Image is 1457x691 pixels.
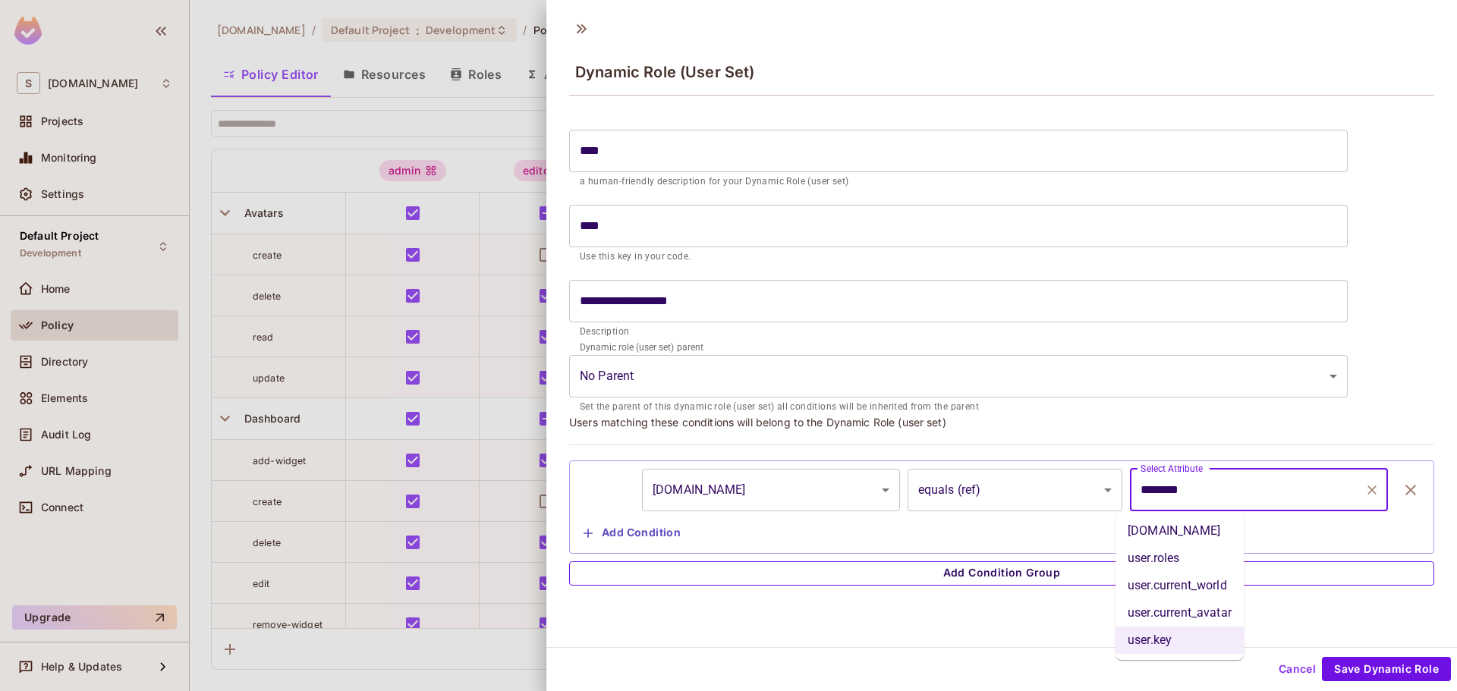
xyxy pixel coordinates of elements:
label: Select Attribute [1141,462,1203,475]
li: user.current_avatar [1116,599,1244,627]
button: Add Condition [577,521,687,545]
div: equals (ref) [908,469,1123,511]
button: Add Condition Group [569,561,1434,586]
li: [DOMAIN_NAME] [1116,517,1244,545]
li: user.roles [1116,545,1244,572]
button: Clear [1361,479,1383,501]
p: Users matching these conditions will belong to the Dynamic Role (user set) [569,415,1434,429]
p: a human-friendly description for your Dynamic Role (user set) [580,174,1337,190]
p: Description [580,325,1337,340]
button: Save Dynamic Role [1322,657,1451,681]
li: user.key [1116,627,1244,654]
button: Cancel [1273,657,1322,681]
div: Without label [569,355,1348,397]
p: Set the parent of this dynamic role (user set) all conditions will be inherited from the parent [580,400,1337,415]
label: Dynamic role (user set) parent [580,341,703,353]
span: Dynamic Role (User Set) [575,63,754,81]
div: [DOMAIN_NAME] [642,469,900,511]
p: Use this key in your code. [580,250,1337,265]
li: user.current_world [1116,572,1244,599]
